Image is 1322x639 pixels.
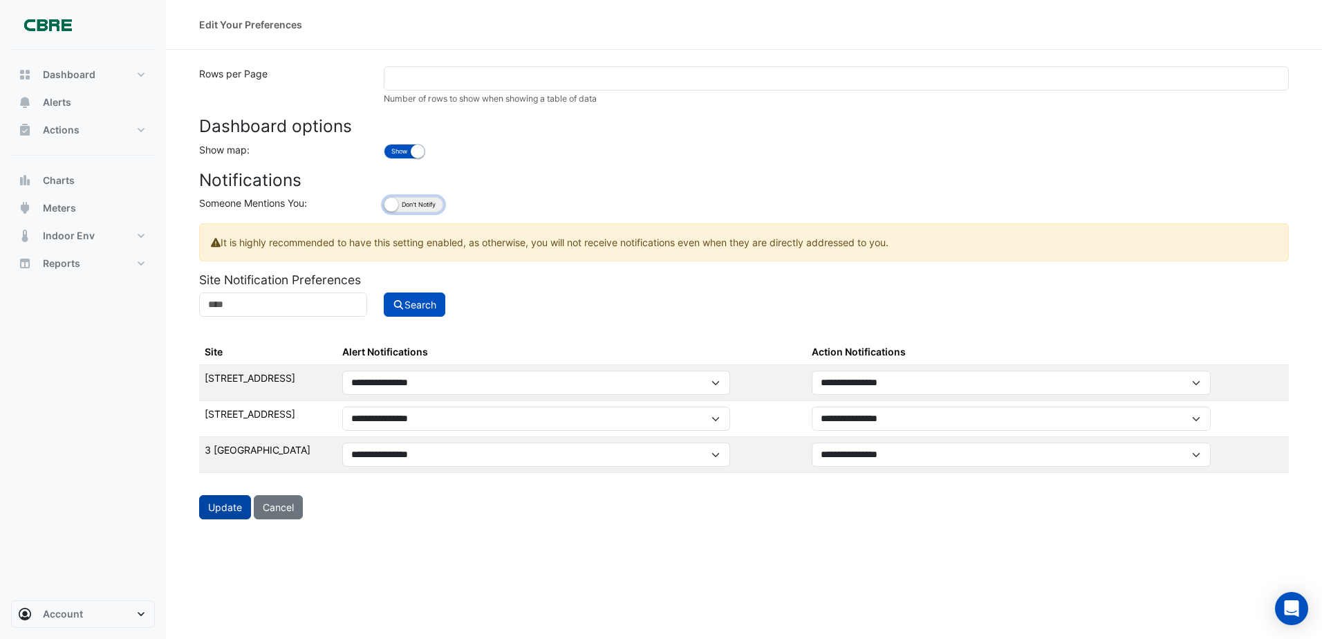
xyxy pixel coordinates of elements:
span: Dashboard [43,68,95,82]
button: Cancel [254,495,303,519]
div: Open Intercom Messenger [1275,592,1308,625]
app-icon: Dashboard [18,68,32,82]
app-icon: Charts [18,174,32,187]
label: Someone Mentions You: [199,196,307,210]
img: Company Logo [17,11,79,39]
td: [STREET_ADDRESS] [199,401,337,437]
button: Indoor Env [11,222,155,250]
th: Alert Notifications [337,339,806,365]
app-icon: Reports [18,257,32,270]
th: Action Notifications [806,339,1289,365]
td: 3 [GEOGRAPHIC_DATA] [199,437,337,473]
button: Search [384,293,446,317]
h3: Notifications [199,170,1289,190]
span: Actions [43,123,80,137]
app-icon: Alerts [18,95,32,109]
button: Dashboard [11,61,155,89]
label: Rows per Page [191,66,375,105]
button: Account [11,600,155,628]
h3: Dashboard options [199,116,1289,136]
app-icon: Indoor Env [18,229,32,243]
div: Edit Your Preferences [199,17,302,32]
span: Alerts [43,95,71,109]
button: Actions [11,116,155,144]
div: It is highly recommended to have this setting enabled, as otherwise, you will not receive notific... [199,223,1289,261]
small: Number of rows to show when showing a table of data [384,93,597,104]
button: Update [199,495,251,519]
span: Reports [43,257,80,270]
app-icon: Actions [18,123,32,137]
h5: Site Notification Preferences [199,272,1289,287]
span: Charts [43,174,75,187]
button: Reports [11,250,155,277]
button: Charts [11,167,155,194]
button: Meters [11,194,155,222]
span: Account [43,607,83,621]
span: Meters [43,201,76,215]
app-icon: Meters [18,201,32,215]
button: Alerts [11,89,155,116]
th: Site [199,339,337,365]
label: Show map: [199,142,250,157]
span: Indoor Env [43,229,95,243]
td: [STREET_ADDRESS] [199,365,337,401]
